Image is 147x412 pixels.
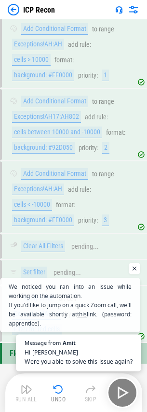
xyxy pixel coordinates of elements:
[102,70,109,81] div: 1
[9,282,132,328] span: We noticed you ran into an issue while working on the automation. If you’d like to jump on a quic...
[71,243,99,250] div: pending...
[25,340,61,345] span: Message from
[68,41,78,48] div: add
[92,170,97,178] div: to
[102,214,109,226] div: 3
[96,114,108,121] div: rule:
[78,217,98,224] div: priority:
[106,129,125,136] div: format:
[12,111,81,123] div: Exceptions!AH17:AH802
[12,70,74,81] div: background: #FF0000
[115,6,123,14] img: Support
[56,201,75,209] div: format:
[79,144,98,152] div: priority:
[63,340,76,345] span: Amit
[21,241,65,252] div: Clear All Filters
[85,114,95,121] div: add
[8,4,19,15] img: Back
[12,127,102,138] div: cells between 10000 and -10000
[54,57,74,64] div: format:
[25,348,132,367] span: Hi [PERSON_NAME] Were you able to solve this issue again?
[92,26,97,33] div: to
[23,5,55,14] div: ICP Recon
[99,98,114,105] div: range
[80,41,91,48] div: rule:
[21,96,88,107] div: Add Conditional Format
[12,214,74,226] div: background: #FF0000
[12,39,64,50] div: Exceptions!AH:AH
[12,199,52,211] div: cells < -10000
[53,384,64,395] img: Undo
[51,397,66,402] div: Undo
[21,23,88,35] div: Add Conditional Format
[99,170,114,178] div: range
[21,267,47,278] div: Set filter
[12,54,51,66] div: cells > 10000
[128,4,139,15] img: Settings menu
[78,72,98,79] div: priority:
[102,142,109,154] div: 2
[43,381,74,404] button: Undo
[80,186,91,193] div: rule:
[12,184,64,195] div: Exceptions!AH:AH
[12,142,75,154] div: background: #92D050
[99,26,114,33] div: range
[92,98,97,105] div: to
[53,269,81,276] div: pending...
[21,168,88,180] div: Add Conditional Format
[68,186,78,193] div: add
